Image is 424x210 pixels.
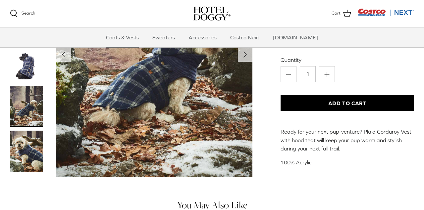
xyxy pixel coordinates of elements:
[183,27,223,47] a: Accessories
[300,66,316,82] input: Quantity
[358,8,414,17] img: Costco Next
[22,11,35,16] span: Search
[10,10,35,18] a: Search
[281,128,414,153] p: Ready for your next pup-venture? Plaid Corduroy Vest with hood that will keep your pup warm and s...
[146,27,181,47] a: Sweaters
[224,27,265,47] a: Costco Next
[10,86,43,127] a: Thumbnail Link
[281,158,414,167] p: 100% Acrylic
[193,7,231,21] img: hoteldoggycom
[56,47,71,62] button: Previous
[281,56,414,63] label: Quantity
[267,27,324,47] a: [DOMAIN_NAME]
[332,10,341,17] span: Cart
[10,50,43,83] a: Thumbnail Link
[358,13,414,18] a: Visit Costco Next
[332,9,351,18] a: Cart
[193,7,231,21] a: hoteldoggy.com hoteldoggycom
[100,27,145,47] a: Coats & Vests
[238,47,252,62] button: Next
[281,95,414,111] button: Add to Cart
[10,131,43,172] a: Thumbnail Link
